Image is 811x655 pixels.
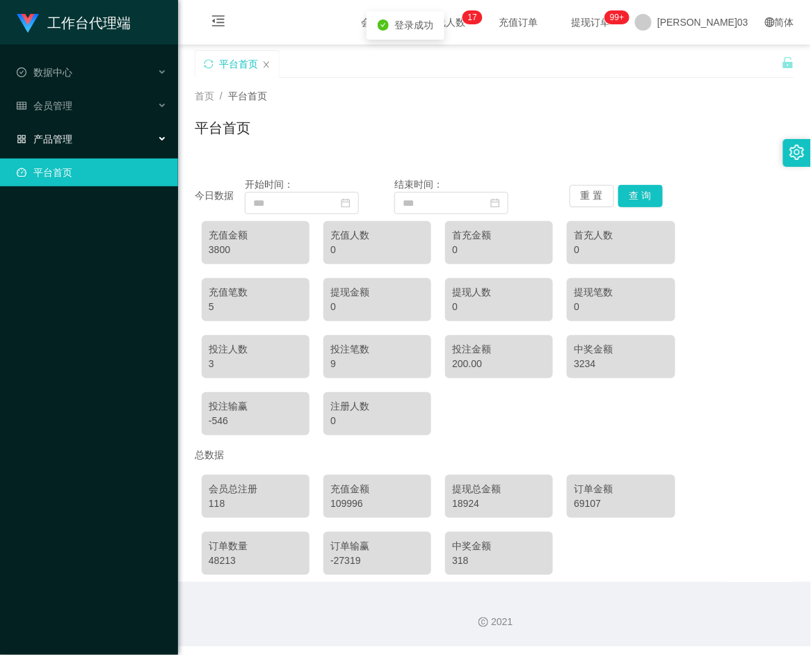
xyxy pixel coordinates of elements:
[209,496,303,511] div: 118
[330,243,424,257] div: 0
[604,10,629,24] sup: 946
[219,51,258,77] div: 平台首页
[204,59,214,69] i: 图标： 同步
[17,14,39,33] img: logo.9652507e.png
[468,10,473,24] p: 1
[209,300,303,314] div: 5
[220,90,223,102] span: /
[330,482,424,496] div: 充值金额
[209,243,303,257] div: 3800
[452,553,546,568] div: 318
[17,17,131,28] a: 工作台代理端
[452,357,546,371] div: 200.00
[330,539,424,553] div: 订单输赢
[17,101,26,111] i: 图标： table
[618,185,663,207] button: 查 询
[571,17,610,28] font: 提现订单
[209,482,303,496] div: 会员总注册
[491,617,513,628] font: 2021
[490,198,500,208] i: 图标： 日历
[499,17,538,28] font: 充值订单
[33,100,72,111] font: 会员管理
[574,228,668,243] div: 首充人数
[33,134,72,145] font: 产品管理
[17,134,26,144] i: 图标： AppStore-O
[330,228,424,243] div: 充值人数
[479,617,488,627] i: 图标： 版权所有
[209,342,303,357] div: 投注人数
[394,19,433,31] span: 登录成功
[574,496,668,511] div: 69107
[574,357,668,371] div: 3234
[330,357,424,371] div: 9
[765,17,775,27] i: 图标： global
[394,179,443,190] span: 结束时间：
[452,300,546,314] div: 0
[195,188,245,203] div: 今日数据
[341,198,351,208] i: 图标： 日历
[209,539,303,553] div: 订单数量
[209,285,303,300] div: 充值笔数
[452,243,546,257] div: 0
[209,414,303,428] div: -546
[330,342,424,357] div: 投注笔数
[262,60,271,69] i: 图标： 关闭
[452,482,546,496] div: 提现总金额
[245,179,294,190] span: 开始时间：
[209,357,303,371] div: 3
[452,342,546,357] div: 投注金额
[452,496,546,511] div: 18924
[574,243,668,257] div: 0
[195,118,250,138] h1: 平台首页
[195,1,242,45] i: 图标： menu-fold
[330,414,424,428] div: 0
[209,228,303,243] div: 充值金额
[330,553,424,568] div: -27319
[570,185,614,207] button: 重 置
[574,482,668,496] div: 订单金额
[452,228,546,243] div: 首充金额
[452,539,546,553] div: 中奖金额
[789,145,805,160] i: 图标： 设置
[330,496,424,511] div: 109996
[775,17,794,28] font: 简体
[330,399,424,414] div: 注册人数
[782,56,794,69] i: 图标： 解锁
[426,17,465,28] font: 在线人数
[574,342,668,357] div: 中奖金额
[330,285,424,300] div: 提现金额
[209,399,303,414] div: 投注输赢
[378,19,389,31] i: 图标：check-circle
[472,10,477,24] p: 7
[452,285,546,300] div: 提现人数
[574,285,668,300] div: 提现笔数
[195,442,794,468] div: 总数据
[228,90,267,102] span: 平台首页
[17,159,167,186] a: 图标： 仪表板平台首页
[330,300,424,314] div: 0
[463,10,483,24] sup: 17
[17,67,26,77] i: 图标： check-circle-o
[47,1,131,45] h1: 工作台代理端
[195,90,214,102] span: 首页
[33,67,72,78] font: 数据中心
[209,553,303,568] div: 48213
[574,300,668,314] div: 0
